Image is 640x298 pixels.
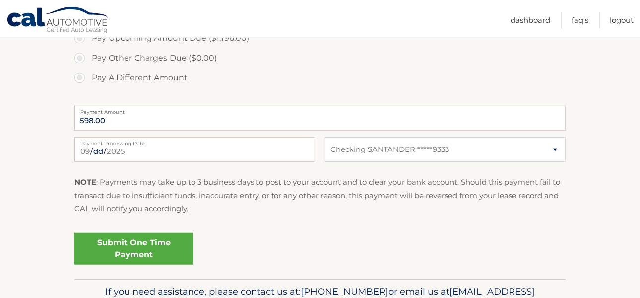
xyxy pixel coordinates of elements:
input: Payment Date [74,137,315,162]
label: Pay Other Charges Due ($0.00) [74,48,566,68]
a: Submit One Time Payment [74,233,193,265]
a: Logout [610,12,634,28]
label: Payment Processing Date [74,137,315,145]
span: [PHONE_NUMBER] [301,286,388,297]
input: Payment Amount [74,106,566,131]
label: Payment Amount [74,106,566,114]
p: : Payments may take up to 3 business days to post to your account and to clear your bank account.... [74,176,566,215]
a: Dashboard [511,12,550,28]
a: FAQ's [572,12,588,28]
strong: NOTE [74,177,96,187]
label: Pay Upcoming Amount Due ($1,196.00) [74,28,566,48]
a: Cal Automotive [6,6,111,35]
label: Pay A Different Amount [74,68,566,88]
